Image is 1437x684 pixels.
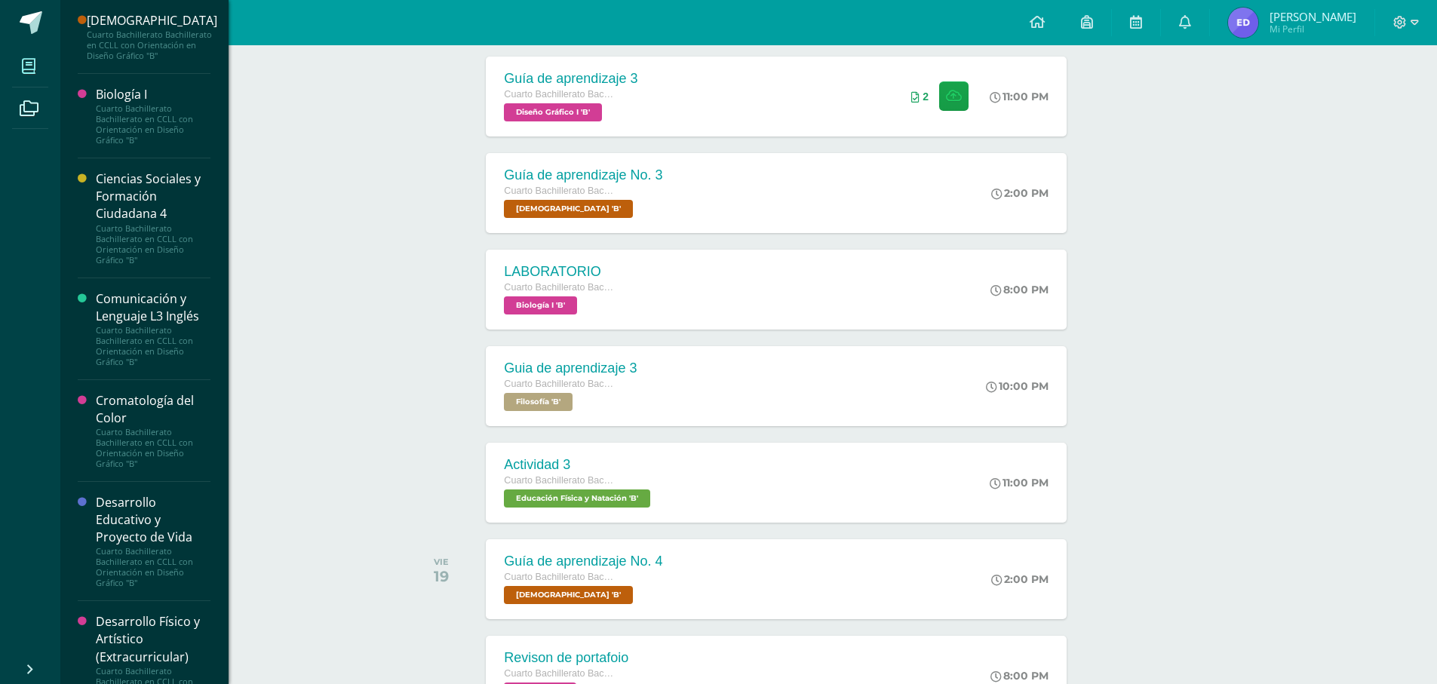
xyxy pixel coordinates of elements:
[991,186,1049,200] div: 2:00 PM
[504,668,617,679] span: Cuarto Bachillerato Bachillerato en CCLL con Orientación en Diseño Gráfico
[504,167,662,183] div: Guía de aprendizaje No. 3
[96,546,210,588] div: Cuarto Bachillerato Bachillerato en CCLL con Orientación en Diseño Gráfico "B"
[504,103,602,121] span: Diseño Gráfico I 'B'
[986,379,1049,393] div: 10:00 PM
[990,283,1049,296] div: 8:00 PM
[87,12,217,29] div: [DEMOGRAPHIC_DATA]
[1228,8,1258,38] img: 3cab13551e4ea37b7701707039aedd66.png
[504,200,633,218] span: Biblia 'B'
[96,494,210,546] div: Desarrollo Educativo y Proyecto de Vida
[96,86,210,103] div: Biología I
[504,89,617,100] span: Cuarto Bachillerato Bachillerato en CCLL con Orientación en Diseño Gráfico
[96,392,210,427] div: Cromatología del Color
[96,325,210,367] div: Cuarto Bachillerato Bachillerato en CCLL con Orientación en Diseño Gráfico "B"
[504,572,617,582] span: Cuarto Bachillerato Bachillerato en CCLL con Orientación en Diseño Gráfico
[504,360,637,376] div: Guia de aprendizaje 3
[96,290,210,325] div: Comunicación y Lenguaje L3 Inglés
[96,86,210,146] a: Biología ICuarto Bachillerato Bachillerato en CCLL con Orientación en Diseño Gráfico "B"
[87,12,217,61] a: [DEMOGRAPHIC_DATA]Cuarto Bachillerato Bachillerato en CCLL con Orientación en Diseño Gráfico "B"
[96,223,210,265] div: Cuarto Bachillerato Bachillerato en CCLL con Orientación en Diseño Gráfico "B"
[504,457,654,473] div: Actividad 3
[504,282,617,293] span: Cuarto Bachillerato Bachillerato en CCLL con Orientación en Diseño Gráfico
[504,379,617,389] span: Cuarto Bachillerato Bachillerato en CCLL con Orientación en Diseño Gráfico
[96,392,210,469] a: Cromatología del ColorCuarto Bachillerato Bachillerato en CCLL con Orientación en Diseño Gráfico "B"
[504,489,650,508] span: Educación Física y Natación 'B'
[923,90,929,103] span: 2
[87,29,217,61] div: Cuarto Bachillerato Bachillerato en CCLL con Orientación en Diseño Gráfico "B"
[504,554,662,569] div: Guía de aprendizaje No. 4
[990,476,1049,489] div: 11:00 PM
[504,393,573,411] span: Filosofía 'B'
[990,90,1049,103] div: 11:00 PM
[504,71,637,87] div: Guía de aprendizaje 3
[504,586,633,604] span: Biblia 'B'
[1270,23,1356,35] span: Mi Perfil
[504,186,617,196] span: Cuarto Bachillerato Bachillerato en CCLL con Orientación en Diseño Gráfico
[96,103,210,146] div: Cuarto Bachillerato Bachillerato en CCLL con Orientación en Diseño Gráfico "B"
[504,475,617,486] span: Cuarto Bachillerato Bachillerato en CCLL con Orientación en Diseño Gráfico
[96,170,210,222] div: Ciencias Sociales y Formación Ciudadana 4
[434,557,449,567] div: VIE
[434,567,449,585] div: 19
[96,427,210,469] div: Cuarto Bachillerato Bachillerato en CCLL con Orientación en Diseño Gráfico "B"
[96,494,210,588] a: Desarrollo Educativo y Proyecto de VidaCuarto Bachillerato Bachillerato en CCLL con Orientación e...
[504,650,628,666] div: Revison de portafoio
[990,669,1049,682] div: 8:00 PM
[1270,9,1356,24] span: [PERSON_NAME]
[96,290,210,367] a: Comunicación y Lenguaje L3 InglésCuarto Bachillerato Bachillerato en CCLL con Orientación en Dise...
[504,264,617,280] div: LABORATORIO
[96,613,210,665] div: Desarrollo Físico y Artístico (Extracurricular)
[991,572,1049,586] div: 2:00 PM
[911,90,929,103] div: Archivos entregados
[96,170,210,265] a: Ciencias Sociales y Formación Ciudadana 4Cuarto Bachillerato Bachillerato en CCLL con Orientación...
[504,296,577,314] span: Biología I 'B'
